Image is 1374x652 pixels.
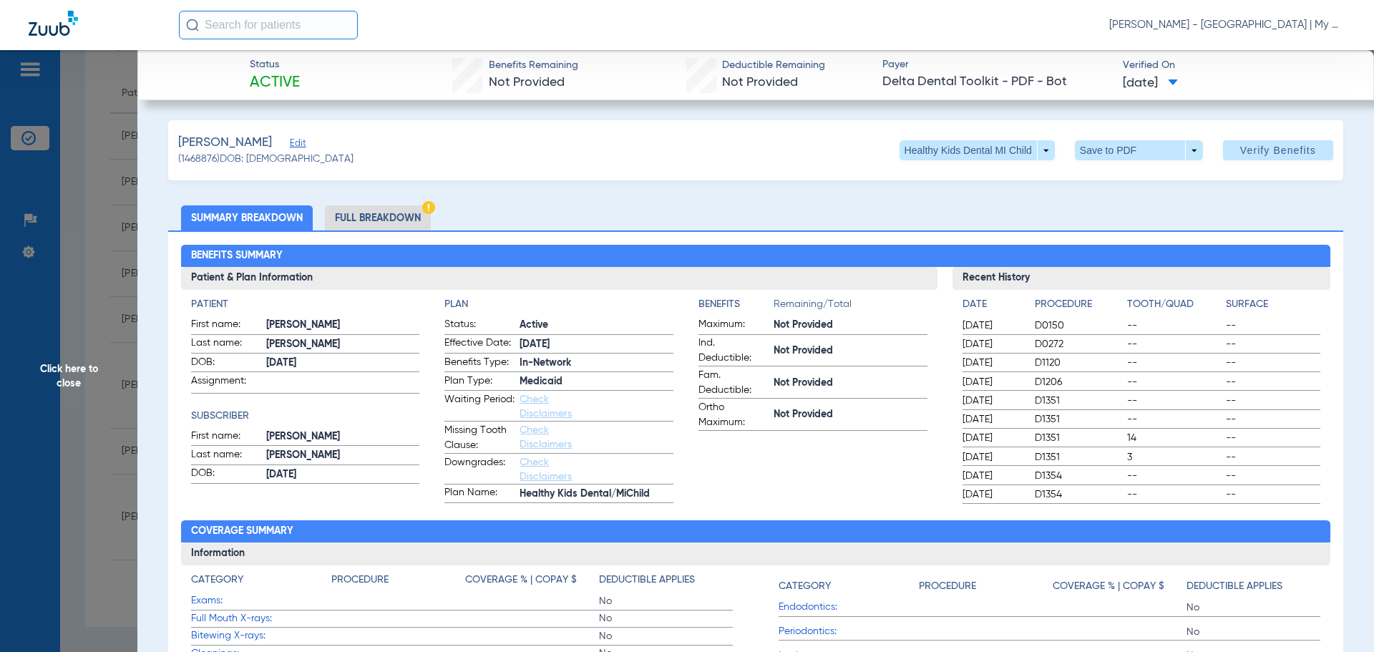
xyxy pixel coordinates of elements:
span: Active [520,318,673,333]
span: Plan Name: [444,485,515,502]
span: Benefits Remaining [489,58,578,73]
li: Full Breakdown [325,205,431,230]
span: Delta Dental Toolkit - PDF - Bot [882,73,1111,91]
h3: Recent History [952,267,1331,290]
span: [PERSON_NAME] [266,429,420,444]
h3: Patient & Plan Information [181,267,937,290]
span: [PERSON_NAME] [266,337,420,352]
span: In-Network [520,356,673,371]
span: D1351 [1035,394,1122,408]
span: Fam. Deductible: [698,368,769,398]
span: Waiting Period: [444,392,515,421]
span: -- [1226,318,1320,333]
app-breakdown-title: Patient [191,297,420,312]
span: D0272 [1035,337,1122,351]
span: -- [1127,318,1222,333]
span: Verified On [1123,58,1351,73]
app-breakdown-title: Deductible Applies [1187,573,1320,599]
span: -- [1226,375,1320,389]
span: Bitewing X-rays: [191,628,331,643]
span: -- [1127,412,1222,427]
span: Not Provided [774,344,927,359]
span: Status: [444,317,515,334]
span: Not Provided [774,376,927,391]
span: First name: [191,429,261,446]
span: 3 [1127,450,1222,464]
span: [PERSON_NAME] [266,318,420,333]
span: -- [1127,487,1222,502]
span: Downgrades: [444,455,515,484]
span: Edit [290,138,303,152]
span: -- [1226,431,1320,445]
span: -- [1226,450,1320,464]
li: Summary Breakdown [181,205,313,230]
span: [DATE] [963,487,1023,502]
h4: Category [191,573,243,588]
span: [PERSON_NAME] [178,134,272,152]
span: Healthy Kids Dental/MiChild [520,487,673,502]
span: -- [1127,469,1222,483]
h2: Benefits Summary [181,245,1331,268]
span: [DATE] [963,337,1023,351]
h4: Coverage % | Copay $ [1053,579,1164,594]
h2: Coverage Summary [181,520,1331,543]
span: -- [1127,337,1222,351]
span: D0150 [1035,318,1122,333]
span: Deductible Remaining [722,58,825,73]
span: [DATE] [963,412,1023,427]
span: DOB: [191,466,261,483]
span: D1120 [1035,356,1122,370]
img: Hazard [422,201,435,214]
a: Check Disclaimers [520,425,572,449]
app-breakdown-title: Category [779,573,919,599]
span: D1354 [1035,469,1122,483]
span: Ortho Maximum: [698,400,769,430]
img: Search Icon [186,19,199,31]
span: Verify Benefits [1240,145,1316,156]
span: -- [1226,394,1320,408]
span: Not Provided [774,407,927,422]
span: 14 [1127,431,1222,445]
span: No [599,611,733,626]
span: No [599,594,733,608]
span: -- [1226,337,1320,351]
span: -- [1226,412,1320,427]
span: [DATE] [963,450,1023,464]
app-breakdown-title: Procedure [1035,297,1122,317]
h4: Plan [444,297,673,312]
span: Plan Type: [444,374,515,391]
app-breakdown-title: Category [191,573,331,593]
app-breakdown-title: Procedure [331,573,465,593]
span: Effective Date: [444,336,515,353]
span: Ind. Deductible: [698,336,769,366]
span: [PERSON_NAME] [266,448,420,463]
span: Medicaid [520,374,673,389]
span: First name: [191,317,261,334]
span: Periodontics: [779,624,919,639]
app-breakdown-title: Coverage % | Copay $ [1053,573,1187,599]
span: D1351 [1035,412,1122,427]
span: Last name: [191,447,261,464]
span: -- [1127,394,1222,408]
span: D1206 [1035,375,1122,389]
span: No [1187,625,1320,639]
h4: Coverage % | Copay $ [465,573,577,588]
span: [PERSON_NAME] - [GEOGRAPHIC_DATA] | My Community Dental Centers [1109,18,1345,32]
iframe: Chat Widget [1302,583,1374,652]
span: (1468876) DOB: [DEMOGRAPHIC_DATA] [178,152,354,167]
h4: Deductible Applies [599,573,695,588]
span: D1351 [1035,450,1122,464]
span: No [599,629,733,643]
app-breakdown-title: Date [963,297,1023,317]
h4: Subscriber [191,409,420,424]
a: Check Disclaimers [520,394,572,419]
span: [DATE] [963,318,1023,333]
span: Maximum: [698,317,769,334]
h4: Date [963,297,1023,312]
span: [DATE] [963,431,1023,445]
span: [DATE] [1123,74,1178,92]
app-breakdown-title: Deductible Applies [599,573,733,593]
